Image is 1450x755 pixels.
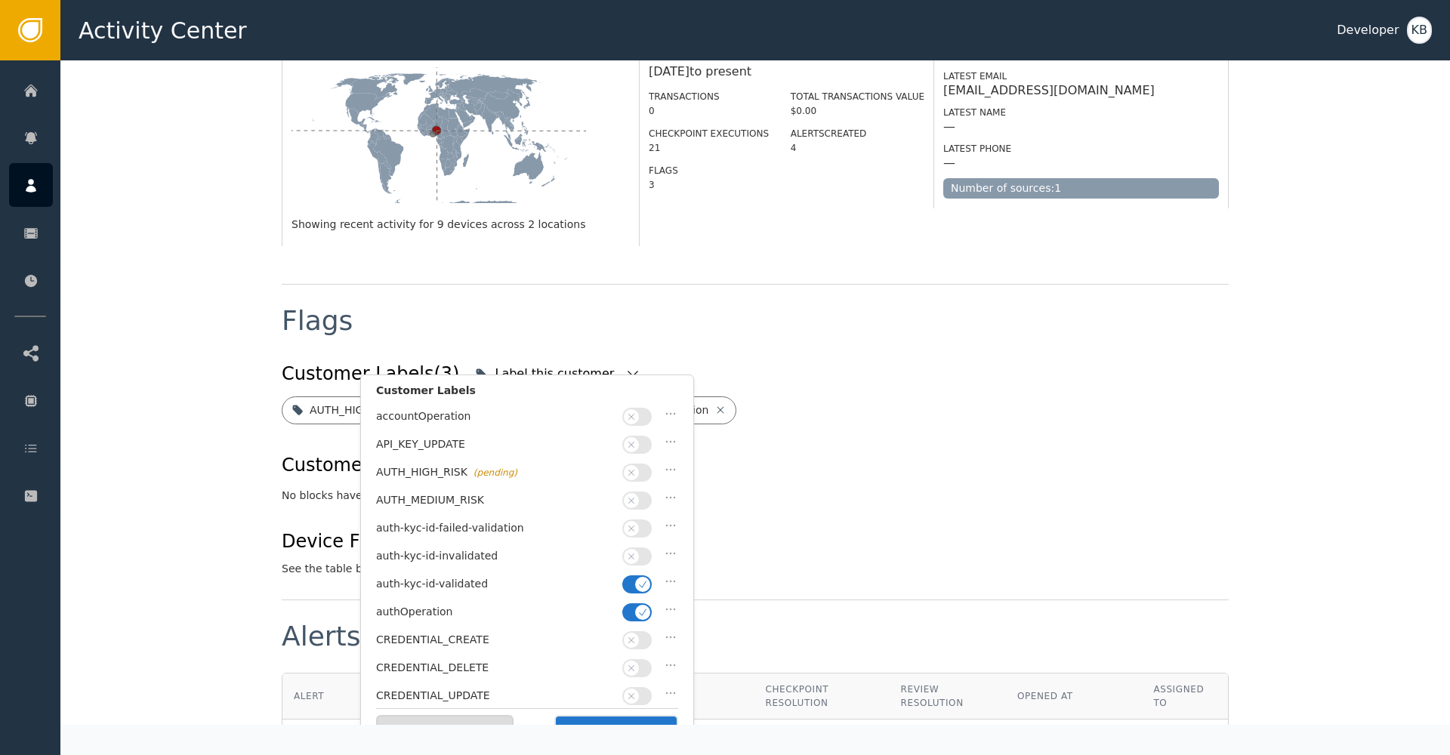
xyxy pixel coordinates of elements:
div: auth-kyc-id-validated [376,576,615,592]
div: Customer Labels [376,383,678,406]
div: Latest Email [943,69,1219,83]
div: CREDENTIAL_CREATE [376,632,615,648]
div: auth-kyc-id-failed-validation [376,520,615,536]
div: AUTH_MEDIUM_RISK [376,492,615,508]
div: AUTH_HIGH_RISK [310,402,401,418]
div: $0.00 [791,104,924,118]
div: — [943,119,955,134]
label: Customer Lifetime [649,50,743,60]
div: 21 [649,141,769,155]
label: Total Transactions Value [791,91,924,102]
div: See the table below for details on device flags associated with this customer [282,561,688,577]
div: authOperation [376,604,615,620]
div: 0 [649,104,769,118]
span: (pending) [474,467,517,478]
th: Opened At [1006,673,1142,720]
button: Label this customer [471,357,644,390]
label: Alerts Created [791,128,867,139]
div: [DATE] to present [649,63,924,81]
div: Number of sources: 1 [943,178,1219,199]
button: Save Changes [554,715,678,746]
th: Checkpoint Resolution [754,673,889,720]
div: [EMAIL_ADDRESS][DOMAIN_NAME] [943,83,1155,98]
div: API_KEY_UPDATE [376,436,615,452]
div: auth-kyc-id-invalidated [376,548,615,564]
div: 4 [791,141,924,155]
span: Activity Center [79,14,247,48]
th: Review Resolution [890,673,1006,720]
div: Latest Name [943,106,1219,119]
div: CREDENTIAL_DELETE [376,660,615,676]
div: Customer Blocks (0) [282,451,460,479]
label: Flags [649,165,678,176]
div: No blocks have been applied to this customer [282,488,1229,504]
div: accountOperation [376,408,615,424]
th: Assigned To [1142,673,1228,720]
div: Device Flags (6) [282,528,688,555]
div: AUTH_HIGH_RISK [376,464,615,480]
th: Alert [282,673,426,720]
div: Showing recent activity for 9 devices across 2 locations [292,217,630,233]
div: Alerts (4) [282,623,408,650]
div: Flags [282,307,353,334]
div: Developer [1337,21,1399,39]
div: Label this customer [495,365,618,383]
label: Transactions [649,91,720,102]
div: Latest Phone [943,142,1219,156]
div: 3 [649,178,769,192]
button: Discard Changes [376,715,514,746]
button: KB [1407,17,1432,44]
label: Checkpoint Executions [649,128,769,139]
div: Customer Labels (3) [282,360,459,387]
div: — [943,156,955,171]
div: CREDENTIAL_UPDATE [376,688,615,704]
